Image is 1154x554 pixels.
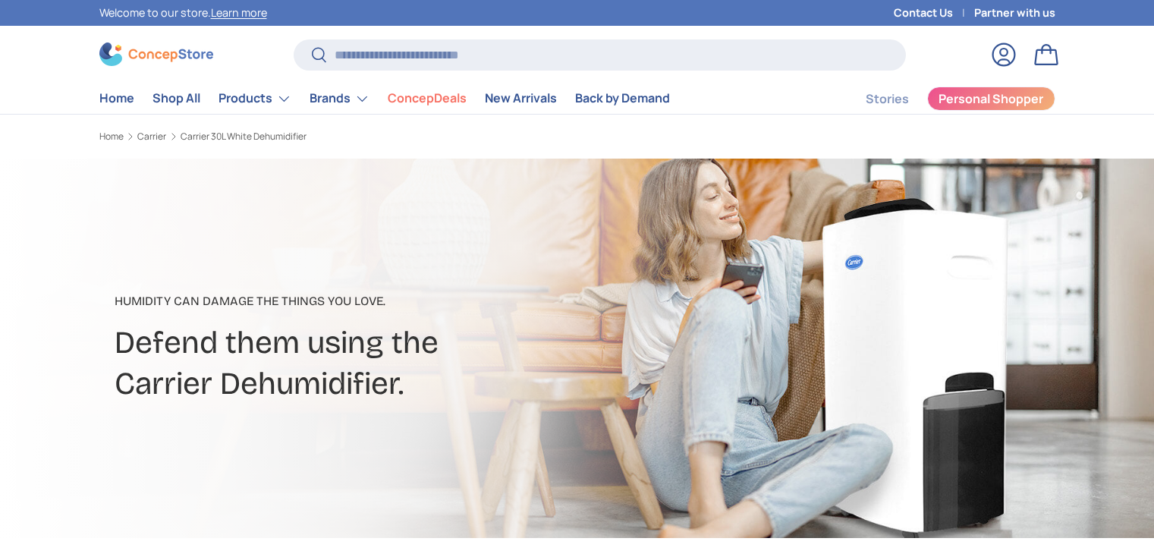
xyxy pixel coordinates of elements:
h2: Defend them using the Carrier Dehumidifier. [115,323,697,404]
a: Carrier 30L White Dehumidifier [181,132,307,141]
a: Carrier [137,132,166,141]
p: Welcome to our store. [99,5,267,21]
nav: Primary [99,83,670,114]
a: Stories [866,84,909,114]
nav: Secondary [829,83,1055,114]
a: Personal Shopper [927,87,1055,111]
nav: Breadcrumbs [99,130,606,143]
a: Home [99,132,124,141]
a: Learn more [211,5,267,20]
a: Brands [310,83,369,114]
a: ConcepDeals [388,83,467,113]
a: Products [219,83,291,114]
a: Shop All [153,83,200,113]
a: Contact Us [894,5,974,21]
summary: Brands [300,83,379,114]
a: Home [99,83,134,113]
a: Partner with us [974,5,1055,21]
span: Personal Shopper [939,93,1043,105]
summary: Products [209,83,300,114]
img: ConcepStore [99,42,213,66]
p: Humidity can damage the things you love. [115,292,697,310]
a: New Arrivals [485,83,557,113]
a: Back by Demand [575,83,670,113]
